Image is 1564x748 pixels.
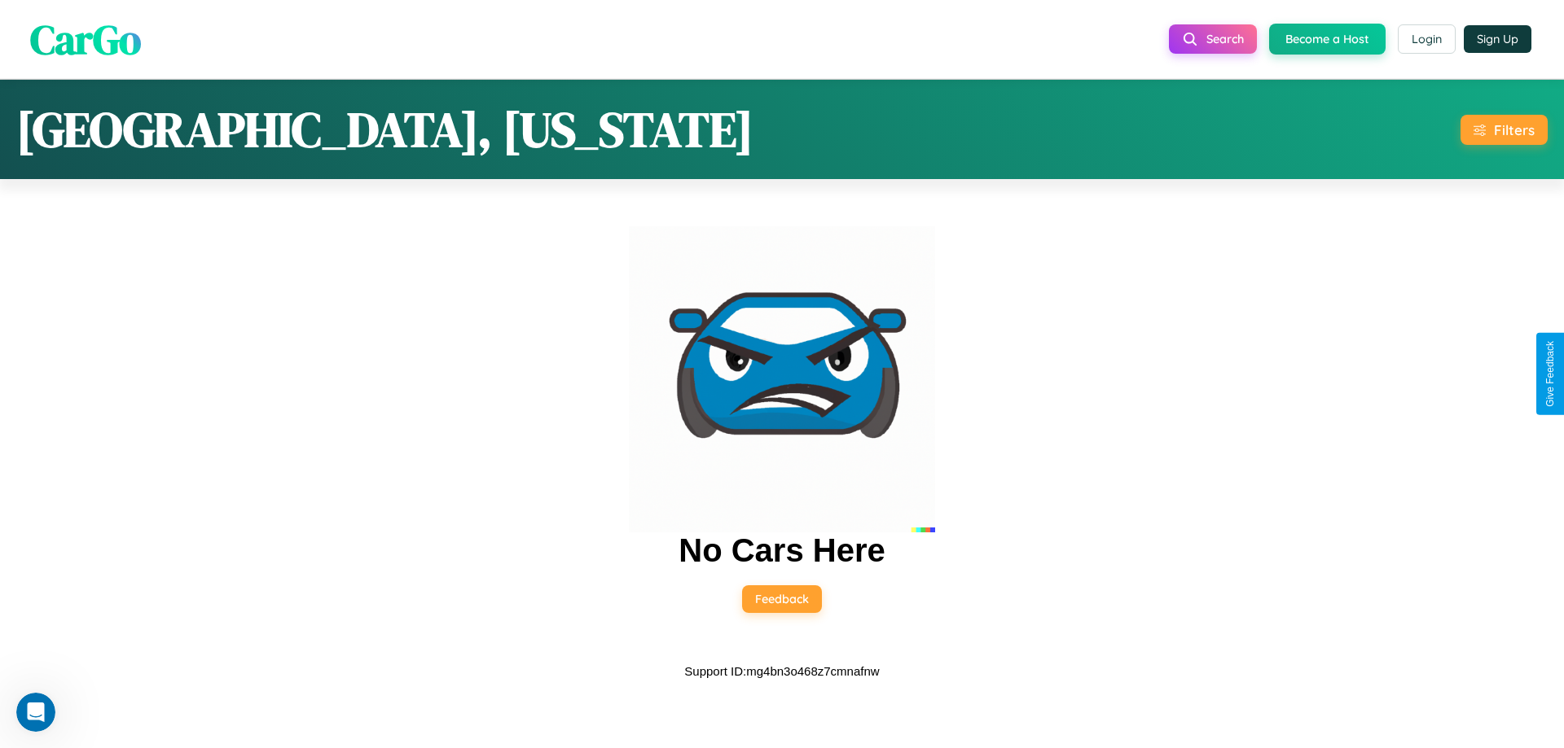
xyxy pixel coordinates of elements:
span: Search [1206,32,1244,46]
img: car [629,226,935,532]
span: CarGo [30,11,141,67]
button: Login [1398,24,1456,54]
h1: [GEOGRAPHIC_DATA], [US_STATE] [16,96,753,163]
button: Sign Up [1464,25,1531,53]
div: Filters [1494,121,1535,138]
button: Filters [1461,115,1548,145]
div: Give Feedback [1544,341,1556,407]
button: Search [1169,24,1257,54]
h2: No Cars Here [679,532,885,569]
p: Support ID: mg4bn3o468z7cmnafnw [684,660,879,682]
button: Feedback [742,585,822,613]
button: Become a Host [1269,24,1386,55]
iframe: Intercom live chat [16,693,55,732]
